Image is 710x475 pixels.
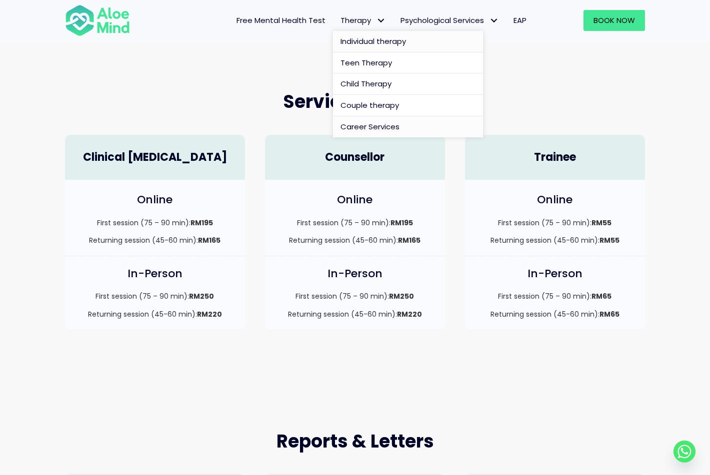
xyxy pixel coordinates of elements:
[340,36,406,46] span: Individual therapy
[197,309,222,319] strong: RM220
[340,121,399,132] span: Career Services
[275,266,435,282] h4: In-Person
[475,235,635,245] p: Returning session (45-60 min):
[475,150,635,165] h4: Trainee
[75,218,235,228] p: First session (75 – 90 min):
[143,10,534,31] nav: Menu
[393,10,506,31] a: Psychological ServicesPsychological Services: submenu
[333,116,483,137] a: Career Services
[340,57,392,68] span: Teen Therapy
[229,10,333,31] a: Free Mental Health Test
[65,4,130,37] img: Aloe mind Logo
[486,13,501,28] span: Psychological Services: submenu
[400,15,498,25] span: Psychological Services
[599,235,619,245] strong: RM55
[340,15,385,25] span: Therapy
[275,150,435,165] h4: Counsellor
[333,95,483,116] a: Couple therapy
[198,235,220,245] strong: RM165
[397,309,422,319] strong: RM220
[75,291,235,301] p: First session (75 – 90 min):
[75,235,235,245] p: Returning session (45-60 min):
[373,13,388,28] span: Therapy: submenu
[583,10,645,31] a: Book Now
[475,309,635,319] p: Returning session (45-60 min):
[475,291,635,301] p: First session (75 – 90 min):
[340,100,399,110] span: Couple therapy
[75,266,235,282] h4: In-Person
[190,218,213,228] strong: RM195
[340,78,391,89] span: Child Therapy
[599,309,619,319] strong: RM65
[333,10,393,31] a: TherapyTherapy: submenu
[673,441,695,463] a: Whatsapp
[506,10,534,31] a: EAP
[275,291,435,301] p: First session (75 – 90 min):
[283,89,427,114] span: Services & Fees
[513,15,526,25] span: EAP
[75,150,235,165] h4: Clinical [MEDICAL_DATA]
[591,218,611,228] strong: RM55
[333,52,483,74] a: Teen Therapy
[475,192,635,208] h4: Online
[75,309,235,319] p: Returning session (45-60 min):
[276,429,434,454] span: Reports & Letters
[475,266,635,282] h4: In-Person
[75,192,235,208] h4: Online
[275,235,435,245] p: Returning session (45-60 min):
[593,15,635,25] span: Book Now
[591,291,611,301] strong: RM65
[475,218,635,228] p: First session (75 – 90 min):
[333,73,483,95] a: Child Therapy
[398,235,420,245] strong: RM165
[236,15,325,25] span: Free Mental Health Test
[389,291,414,301] strong: RM250
[275,218,435,228] p: First session (75 – 90 min):
[189,291,214,301] strong: RM250
[275,309,435,319] p: Returning session (45-60 min):
[275,192,435,208] h4: Online
[333,31,483,52] a: Individual therapy
[390,218,413,228] strong: RM195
